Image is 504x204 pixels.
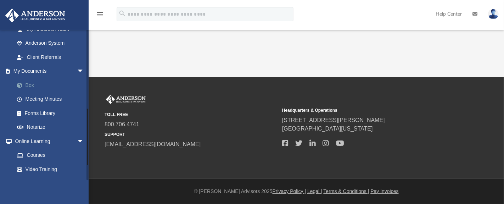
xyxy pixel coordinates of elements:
[105,131,277,138] small: SUPPORT
[282,117,385,123] a: [STREET_ADDRESS][PERSON_NAME]
[10,50,91,64] a: Client Referrals
[273,188,306,194] a: Privacy Policy |
[10,176,91,191] a: Resources
[105,95,147,104] img: Anderson Advisors Platinum Portal
[10,120,95,134] a: Notarize
[89,188,504,195] div: © [PERSON_NAME] Advisors 2025
[96,13,104,18] a: menu
[118,10,126,17] i: search
[10,162,88,176] a: Video Training
[96,10,104,18] i: menu
[10,106,91,120] a: Forms Library
[324,188,369,194] a: Terms & Conditions |
[282,126,373,132] a: [GEOGRAPHIC_DATA][US_STATE]
[488,9,499,19] img: User Pic
[10,36,91,50] a: Anderson System
[77,134,91,149] span: arrow_drop_down
[10,78,95,92] a: Box
[105,121,139,127] a: 800.706.4741
[5,134,91,148] a: Online Learningarrow_drop_down
[307,188,322,194] a: Legal |
[370,188,398,194] a: Pay Invoices
[105,111,277,118] small: TOLL FREE
[3,9,67,22] img: Anderson Advisors Platinum Portal
[5,64,95,78] a: My Documentsarrow_drop_down
[282,107,455,114] small: Headquarters & Operations
[10,92,95,106] a: Meeting Minutes
[77,64,91,79] span: arrow_drop_down
[10,148,91,162] a: Courses
[105,141,201,147] a: [EMAIL_ADDRESS][DOMAIN_NAME]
